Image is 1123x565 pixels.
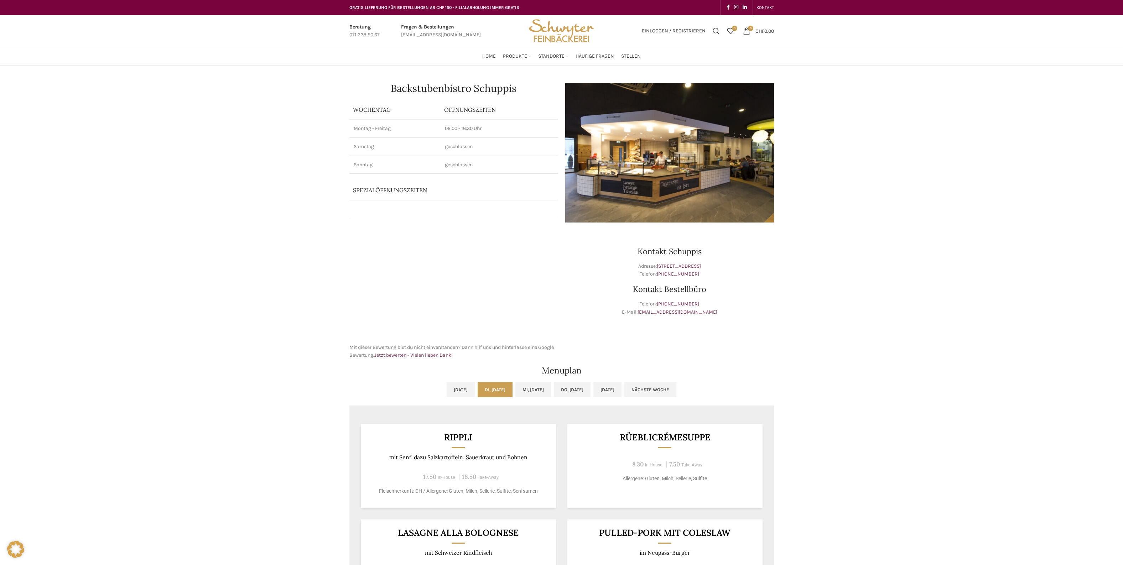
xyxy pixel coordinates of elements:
[755,28,774,34] bdi: 0.00
[724,2,732,12] a: Facebook social link
[526,27,596,33] a: Site logo
[401,23,481,39] a: Infobox link
[346,49,778,63] div: Main navigation
[526,15,596,47] img: Bäckerei Schwyter
[462,473,476,481] span: 16.50
[621,53,641,60] span: Stellen
[538,49,568,63] a: Standorte
[657,271,699,277] a: [PHONE_NUMBER]
[354,161,436,168] p: Sonntag
[349,344,558,360] p: Mit dieser Bewertung bist du nicht einverstanden? Dann hilf uns und hinterlasse eine Google Bewer...
[621,49,641,63] a: Stellen
[445,143,554,150] p: geschlossen
[757,0,774,15] a: KONTAKT
[576,528,754,537] h3: Pulled-Pork mit Coleslaw
[565,262,774,278] p: Adresse: Telefon:
[565,300,774,316] p: Telefon: E-Mail:
[709,24,723,38] a: Suchen
[645,462,662,467] span: In-House
[349,83,558,93] h1: Backstubenbistro Schuppis
[638,309,717,315] a: [EMAIL_ADDRESS][DOMAIN_NAME]
[503,49,531,63] a: Produkte
[349,230,558,336] iframe: schwyter schuppis
[753,0,778,15] div: Secondary navigation
[576,49,614,63] a: Häufige Fragen
[369,487,547,495] p: Fleischherkunft: CH / Allergene: Gluten, Milch, Sellerie, Sulfite, Senfsamen
[723,24,738,38] div: Meine Wunschliste
[438,475,455,480] span: In-House
[515,382,551,397] a: Mi, [DATE]
[657,301,699,307] a: [PHONE_NUMBER]
[757,5,774,10] span: KONTAKT
[423,473,436,481] span: 17.50
[503,53,527,60] span: Produkte
[576,475,754,482] p: Allergene: Gluten, Milch, Sellerie, Sulfite
[374,352,453,358] a: Jetzt bewerten - Vielen lieben Dank!
[576,53,614,60] span: Häufige Fragen
[657,263,701,269] a: [STREET_ADDRESS]
[445,125,554,132] p: 06:00 - 16:30 Uhr
[755,28,764,34] span: CHF
[740,2,749,12] a: Linkedin social link
[369,433,547,442] h3: Rippli
[482,49,496,63] a: Home
[624,382,676,397] a: Nächste Woche
[748,26,753,31] span: 0
[349,5,519,10] span: GRATIS LIEFERUNG FÜR BESTELLUNGEN AB CHF 150 - FILIALABHOLUNG IMMER GRATIS
[349,23,380,39] a: Infobox link
[732,26,737,31] span: 0
[444,106,555,114] p: ÖFFNUNGSZEITEN
[353,186,520,194] p: Spezialöffnungszeiten
[478,382,513,397] a: Di, [DATE]
[576,549,754,556] p: im Neugass-Burger
[638,24,709,38] a: Einloggen / Registrieren
[642,28,706,33] span: Einloggen / Registrieren
[445,161,554,168] p: geschlossen
[576,433,754,442] h3: Rüeblicrémesuppe
[369,454,547,461] p: mit Senf, dazu Salzkartoffeln, Sauerkraut und Bohnen
[739,24,778,38] a: 0 CHF0.00
[732,2,740,12] a: Instagram social link
[354,143,436,150] p: Samstag
[565,247,774,255] h3: Kontakt Schuppis
[354,125,436,132] p: Montag - Freitag
[353,106,437,114] p: Wochentag
[447,382,475,397] a: [DATE]
[723,24,738,38] a: 0
[538,53,565,60] span: Standorte
[632,460,644,468] span: 8.30
[565,285,774,293] h3: Kontakt Bestellbüro
[369,549,547,556] p: mit Schweizer Rindfleisch
[369,528,547,537] h3: LASAGNE ALLA BOLOGNESE
[478,475,499,480] span: Take-Away
[681,462,702,467] span: Take-Away
[554,382,591,397] a: Do, [DATE]
[482,53,496,60] span: Home
[593,382,622,397] a: [DATE]
[349,366,774,375] h2: Menuplan
[669,460,680,468] span: 7.50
